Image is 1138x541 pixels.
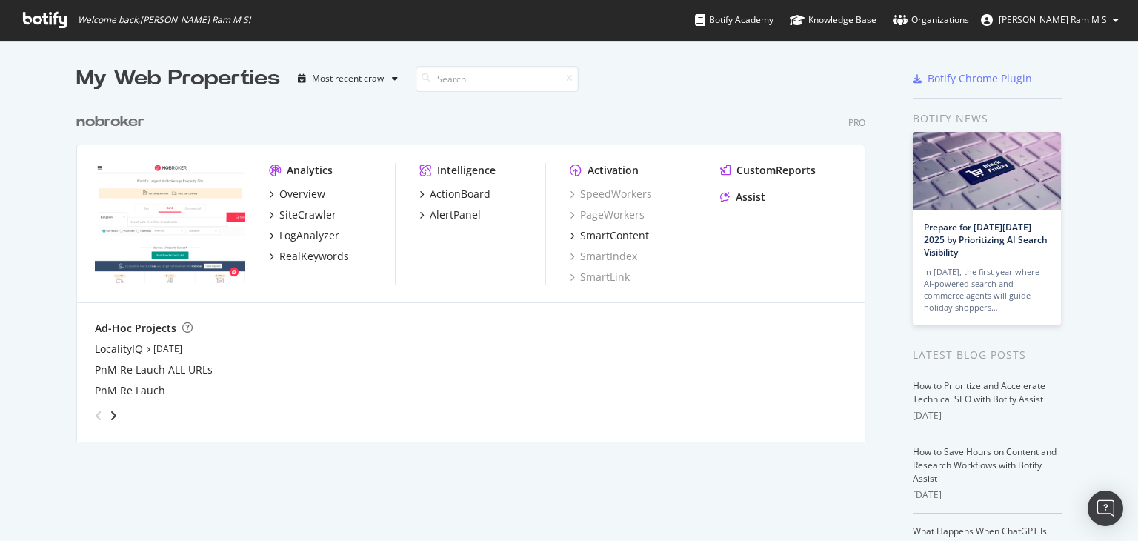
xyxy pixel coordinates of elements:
div: Botify Chrome Plugin [928,71,1032,86]
div: [DATE] [913,488,1062,502]
a: RealKeywords [269,249,349,264]
a: CustomReports [720,163,816,178]
div: Overview [279,187,325,202]
a: Botify Chrome Plugin [913,71,1032,86]
a: AlertPanel [419,208,481,222]
a: [DATE] [153,342,182,355]
div: nobroker [76,111,144,133]
div: Botify news [913,110,1062,127]
div: Analytics [287,163,333,178]
a: Assist [720,190,765,205]
div: angle-left [89,404,108,428]
img: nobroker.com [95,163,245,283]
a: SmartIndex [570,249,637,264]
a: Overview [269,187,325,202]
div: ActionBoard [430,187,490,202]
div: Organizations [893,13,969,27]
a: LogAnalyzer [269,228,339,243]
button: [PERSON_NAME] Ram M S [969,8,1131,32]
a: SmartLink [570,270,630,285]
div: Most recent crawl [312,74,386,83]
div: LogAnalyzer [279,228,339,243]
div: grid [76,93,877,442]
div: Ad-Hoc Projects [95,321,176,336]
a: PnM Re Lauch [95,383,165,398]
a: nobroker [76,111,150,133]
button: Most recent crawl [292,67,404,90]
a: SmartContent [570,228,649,243]
a: ActionBoard [419,187,490,202]
div: Intelligence [437,163,496,178]
div: RealKeywords [279,249,349,264]
div: Activation [588,163,639,178]
div: angle-right [108,408,119,423]
div: Pro [848,116,865,129]
div: Open Intercom Messenger [1088,491,1123,526]
img: Prepare for Black Friday 2025 by Prioritizing AI Search Visibility [913,132,1061,210]
div: AlertPanel [430,208,481,222]
div: Latest Blog Posts [913,347,1062,363]
a: Prepare for [DATE][DATE] 2025 by Prioritizing AI Search Visibility [924,221,1048,259]
div: [DATE] [913,409,1062,422]
input: Search [416,66,579,92]
a: SiteCrawler [269,208,336,222]
a: PnM Re Lauch ALL URLs [95,362,213,377]
div: SiteCrawler [279,208,336,222]
span: Welcome back, [PERSON_NAME] Ram M S ! [78,14,250,26]
div: Assist [736,190,765,205]
a: PageWorkers [570,208,645,222]
span: Gautham Ram M S [999,13,1107,26]
a: LocalityIQ [95,342,143,356]
div: SmartContent [580,228,649,243]
a: SpeedWorkers [570,187,652,202]
a: How to Prioritize and Accelerate Technical SEO with Botify Assist [913,379,1045,405]
div: In [DATE], the first year where AI-powered search and commerce agents will guide holiday shoppers… [924,266,1050,313]
div: Knowledge Base [790,13,876,27]
div: My Web Properties [76,64,280,93]
div: CustomReports [736,163,816,178]
a: How to Save Hours on Content and Research Workflows with Botify Assist [913,445,1057,485]
div: Botify Academy [695,13,773,27]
